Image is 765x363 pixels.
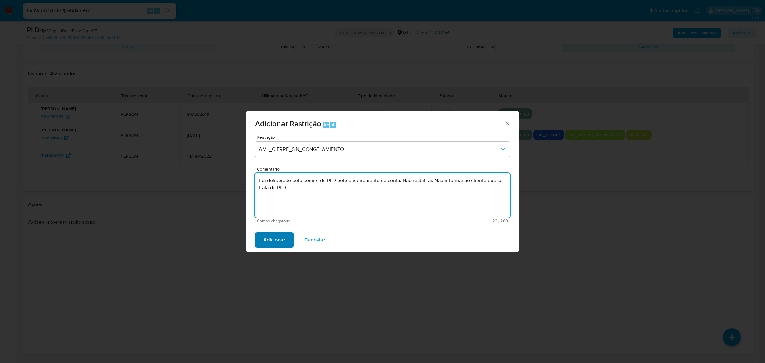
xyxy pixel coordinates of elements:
textarea: Foi deliberado pelo comitê de PLD pelo encerramento da conta. Não reabilitar. Não informar ao cli... [255,173,510,218]
button: Restriction [255,142,510,157]
span: Adicionar Restrição [255,118,321,129]
span: Máximo de 200 caracteres [382,219,508,223]
span: 4 [332,122,334,128]
button: Adicionar [255,232,294,248]
span: Adicionar [263,233,285,247]
span: Alt [324,122,329,128]
span: Comentário [257,167,512,172]
span: Cancelar [304,233,325,247]
button: Fechar a janela [505,121,510,126]
span: Restrição [257,135,512,139]
span: AML_CIERRE_SIN_CONGELAMIENTO [259,146,500,152]
span: Campo obrigatório [257,219,382,223]
button: Cancelar [296,232,333,248]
